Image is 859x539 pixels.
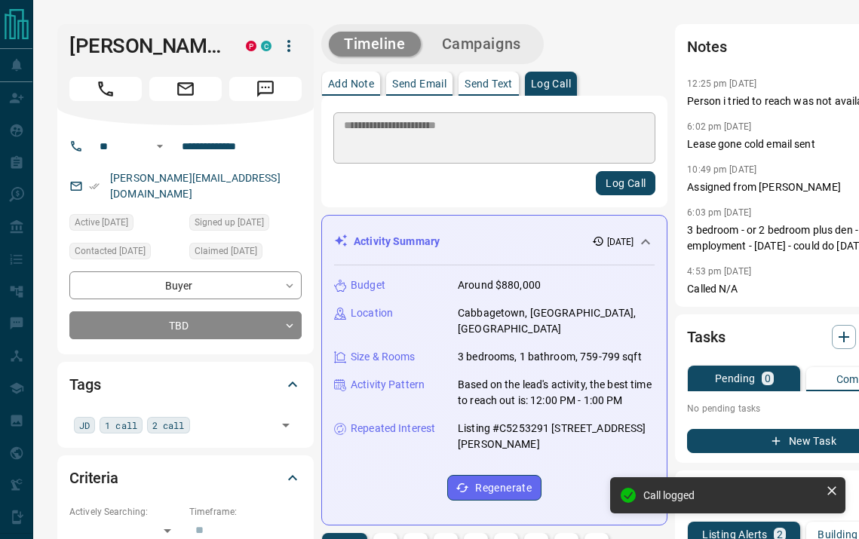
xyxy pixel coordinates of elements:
[151,137,169,155] button: Open
[69,34,223,58] h1: [PERSON_NAME]
[351,277,385,293] p: Budget
[110,172,281,200] a: [PERSON_NAME][EMAIL_ADDRESS][DOMAIN_NAME]
[458,377,655,409] p: Based on the lead's activity, the best time to reach out is: 12:00 PM - 1:00 PM
[687,35,726,59] h2: Notes
[229,77,302,101] span: Message
[351,349,416,365] p: Size & Rooms
[458,277,541,293] p: Around $880,000
[69,505,182,519] p: Actively Searching:
[351,377,425,393] p: Activity Pattern
[329,32,421,57] button: Timeline
[715,373,756,384] p: Pending
[261,41,272,51] div: condos.ca
[246,41,256,51] div: property.ca
[75,215,128,230] span: Active [DATE]
[328,78,374,89] p: Add Note
[79,418,90,433] span: JD
[105,418,137,433] span: 1 call
[643,489,820,501] div: Call logged
[607,235,634,249] p: [DATE]
[354,234,440,250] p: Activity Summary
[69,366,302,403] div: Tags
[687,78,756,89] p: 12:25 pm [DATE]
[69,466,118,490] h2: Criteria
[458,421,655,452] p: Listing #C5253291 [STREET_ADDRESS][PERSON_NAME]
[687,207,751,218] p: 6:03 pm [DATE]
[458,349,642,365] p: 3 bedrooms, 1 bathroom, 759-799 sqft
[427,32,536,57] button: Campaigns
[596,171,655,195] button: Log Call
[69,271,302,299] div: Buyer
[687,325,725,349] h2: Tasks
[189,243,302,264] div: Thu Jul 24 2025
[531,78,571,89] p: Log Call
[687,121,751,132] p: 6:02 pm [DATE]
[69,311,302,339] div: TBD
[351,421,435,436] p: Repeated Interest
[334,228,655,256] div: Activity Summary[DATE]
[765,373,771,384] p: 0
[447,475,541,501] button: Regenerate
[351,305,393,321] p: Location
[465,78,513,89] p: Send Text
[195,243,257,259] span: Claimed [DATE]
[149,77,222,101] span: Email
[89,181,100,191] svg: Email Verified
[69,460,302,496] div: Criteria
[69,243,182,264] div: Thu Aug 07 2025
[392,78,446,89] p: Send Email
[687,164,756,175] p: 10:49 pm [DATE]
[275,415,296,436] button: Open
[458,305,655,337] p: Cabbagetown, [GEOGRAPHIC_DATA], [GEOGRAPHIC_DATA]
[75,243,146,259] span: Contacted [DATE]
[189,214,302,235] div: Fri Mar 13 2020
[189,505,302,519] p: Timeframe:
[687,266,751,277] p: 4:53 pm [DATE]
[69,372,100,397] h2: Tags
[152,418,185,433] span: 2 call
[69,214,182,235] div: Mon Jul 28 2025
[195,215,264,230] span: Signed up [DATE]
[69,77,142,101] span: Call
